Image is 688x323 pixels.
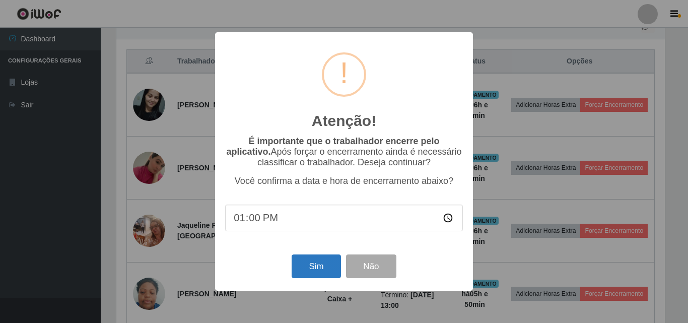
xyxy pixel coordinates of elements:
b: É importante que o trabalhador encerre pelo aplicativo. [226,136,439,157]
p: Após forçar o encerramento ainda é necessário classificar o trabalhador. Deseja continuar? [225,136,463,168]
p: Você confirma a data e hora de encerramento abaixo? [225,176,463,186]
h2: Atenção! [312,112,376,130]
button: Sim [292,254,340,278]
button: Não [346,254,396,278]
